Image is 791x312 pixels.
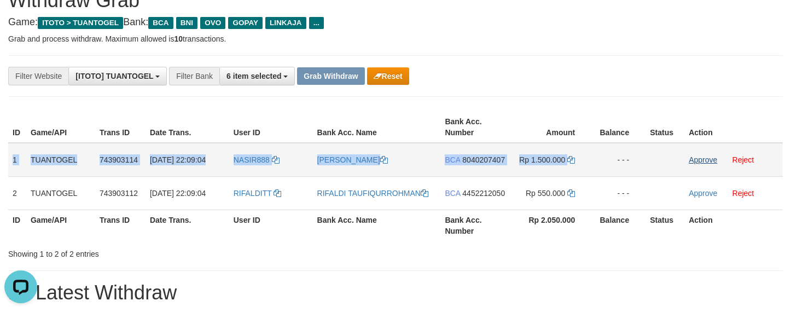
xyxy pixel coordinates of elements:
[591,176,645,210] td: - - -
[229,112,313,143] th: User ID
[226,72,281,80] span: 6 item selected
[684,112,783,143] th: Action
[8,210,26,241] th: ID
[146,210,229,241] th: Date Trans.
[317,189,428,198] a: RIFALDI TAUFIQURROHMAN
[100,189,138,198] span: 743903112
[150,189,206,198] span: [DATE] 22:09:04
[234,155,270,164] span: NASIR888
[68,67,167,85] button: [ITOTO] TUANTOGEL
[645,112,684,143] th: Status
[689,155,717,164] a: Approve
[265,17,306,29] span: LINKAJA
[591,210,645,241] th: Balance
[229,210,313,241] th: User ID
[591,112,645,143] th: Balance
[8,282,783,304] h1: 15 Latest Withdraw
[519,155,565,164] span: Rp 1.500.000
[8,67,68,85] div: Filter Website
[526,189,565,198] span: Rp 550.000
[100,155,138,164] span: 743903114
[38,17,123,29] span: ITOTO > TUANTOGEL
[169,67,219,85] div: Filter Bank
[445,155,460,164] span: BCA
[367,67,409,85] button: Reset
[591,143,645,177] td: - - -
[228,17,263,29] span: GOPAY
[234,189,282,198] a: RIFALDITT
[234,189,272,198] span: RIFALDITT
[26,112,95,143] th: Game/API
[645,210,684,241] th: Status
[95,210,146,241] th: Trans ID
[174,34,183,43] strong: 10
[689,189,717,198] a: Approve
[440,112,509,143] th: Bank Acc. Number
[732,155,754,164] a: Reject
[148,17,173,29] span: BCA
[8,33,783,44] p: Grab and process withdraw. Maximum allowed is transactions.
[150,155,206,164] span: [DATE] 22:09:04
[8,112,26,143] th: ID
[219,67,295,85] button: 6 item selected
[684,210,783,241] th: Action
[462,189,505,198] span: Copy 4452212050 to clipboard
[26,143,95,177] td: TUANTOGEL
[567,189,575,198] a: Copy 550000 to clipboard
[8,176,26,210] td: 2
[313,112,441,143] th: Bank Acc. Name
[146,112,229,143] th: Date Trans.
[75,72,153,80] span: [ITOTO] TUANTOGEL
[317,155,388,164] a: [PERSON_NAME]
[26,210,95,241] th: Game/API
[445,189,460,198] span: BCA
[176,17,197,29] span: BNI
[509,112,591,143] th: Amount
[297,67,364,85] button: Grab Withdraw
[567,155,575,164] a: Copy 1500000 to clipboard
[440,210,509,241] th: Bank Acc. Number
[509,210,591,241] th: Rp 2.050.000
[200,17,225,29] span: OVO
[309,17,324,29] span: ...
[462,155,505,164] span: Copy 8040207407 to clipboard
[26,176,95,210] td: TUANTOGEL
[95,112,146,143] th: Trans ID
[8,17,783,28] h4: Game: Bank:
[8,244,322,259] div: Showing 1 to 2 of 2 entries
[8,143,26,177] td: 1
[234,155,280,164] a: NASIR888
[313,210,441,241] th: Bank Acc. Name
[732,189,754,198] a: Reject
[4,4,37,37] button: Open LiveChat chat widget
